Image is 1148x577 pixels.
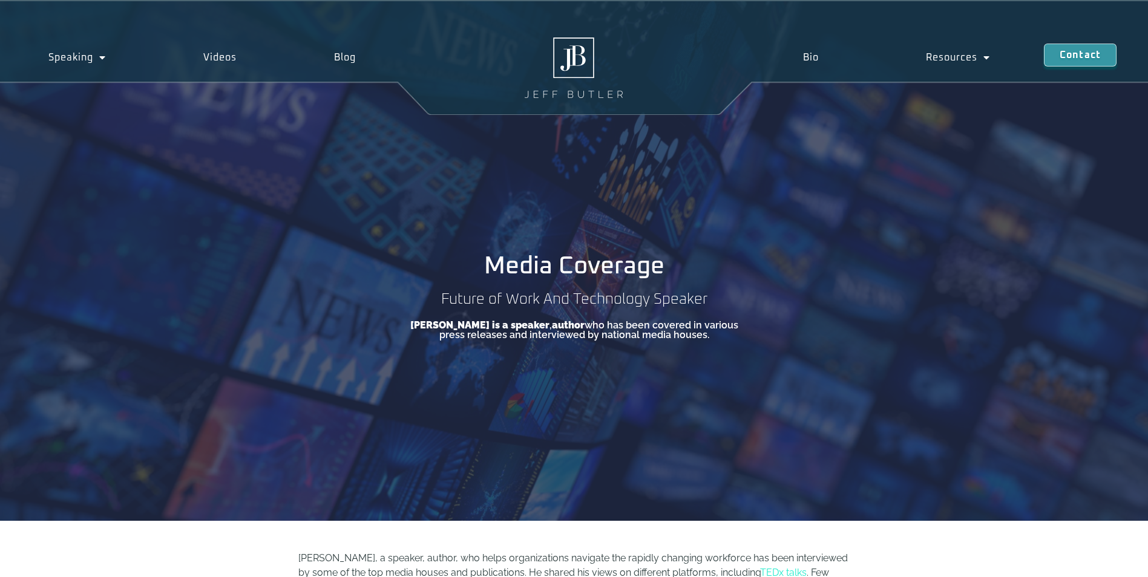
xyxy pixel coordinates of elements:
[410,319,549,331] b: [PERSON_NAME] is a speaker
[749,44,1044,71] nav: Menu
[436,290,712,308] h2: Future of Work And Technology Speaker
[749,44,872,71] a: Bio
[484,254,664,278] h1: Media Coverage
[155,44,286,71] a: Videos
[1060,50,1101,60] span: Contact
[286,44,405,71] a: Blog
[402,321,747,340] p: , who has been covered in various press releases and interviewed by national media houses.
[1044,44,1117,67] a: Contact
[873,44,1044,71] a: Resources
[552,319,585,331] b: author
